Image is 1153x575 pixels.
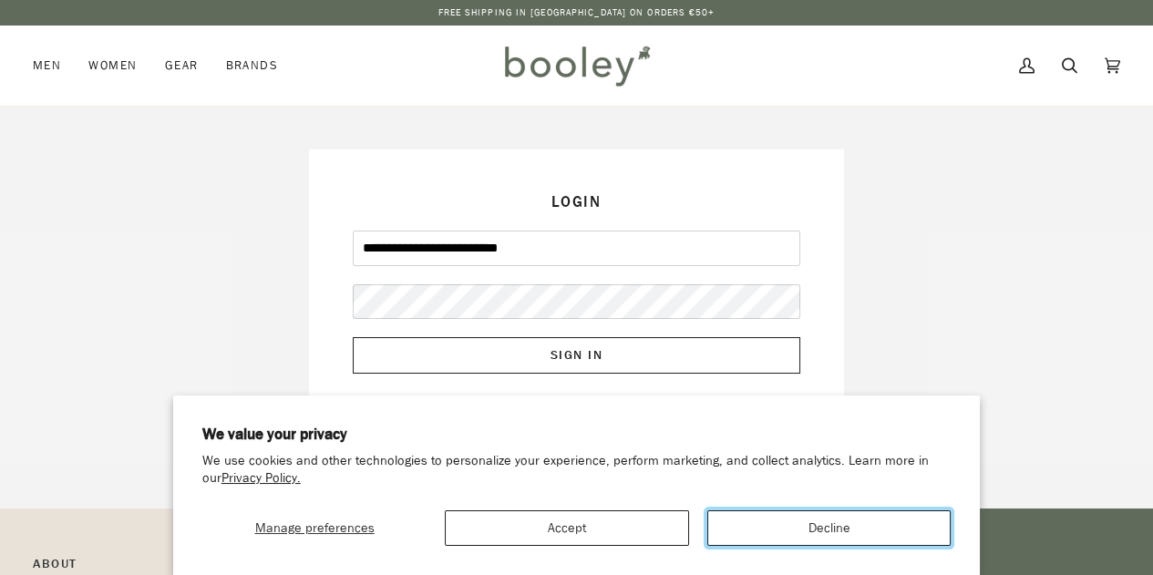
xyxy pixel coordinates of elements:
[88,56,137,75] span: Women
[438,5,715,20] p: Free Shipping in [GEOGRAPHIC_DATA] on Orders €50+
[202,453,952,488] p: We use cookies and other technologies to personalize your experience, perform marketing, and coll...
[211,26,292,106] a: Brands
[497,39,656,92] img: Booley
[151,26,212,106] a: Gear
[225,56,278,75] span: Brands
[75,26,150,106] a: Women
[353,193,800,212] h1: Login
[202,510,427,546] button: Manage preferences
[353,337,800,374] button: Sign In
[221,469,301,487] a: Privacy Policy.
[33,26,75,106] a: Men
[255,519,375,537] span: Manage preferences
[445,510,688,546] button: Accept
[165,56,199,75] span: Gear
[33,56,61,75] span: Men
[202,425,952,445] h2: We value your privacy
[707,510,951,546] button: Decline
